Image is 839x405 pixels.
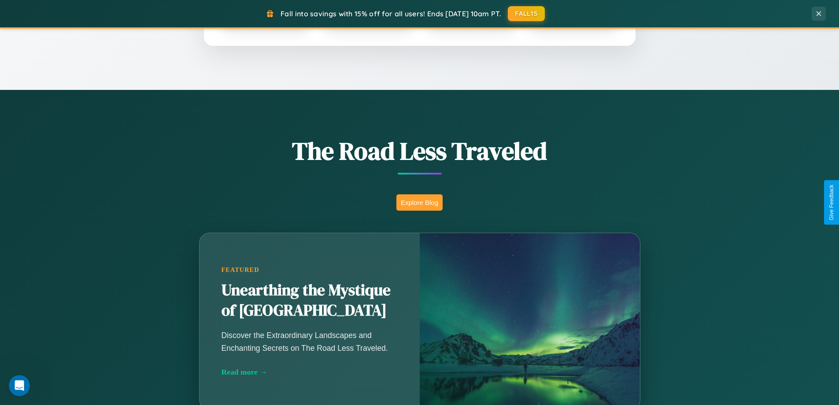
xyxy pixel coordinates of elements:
iframe: Intercom live chat [9,375,30,396]
div: Featured [222,266,398,274]
button: Explore Blog [396,194,443,211]
h2: Unearthing the Mystique of [GEOGRAPHIC_DATA] [222,280,398,321]
div: Give Feedback [828,185,835,220]
h1: The Road Less Traveled [155,134,684,168]
button: FALL15 [508,6,545,21]
p: Discover the Extraordinary Landscapes and Enchanting Secrets on The Road Less Traveled. [222,329,398,354]
div: Read more → [222,368,398,377]
span: Fall into savings with 15% off for all users! Ends [DATE] 10am PT. [281,9,501,18]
